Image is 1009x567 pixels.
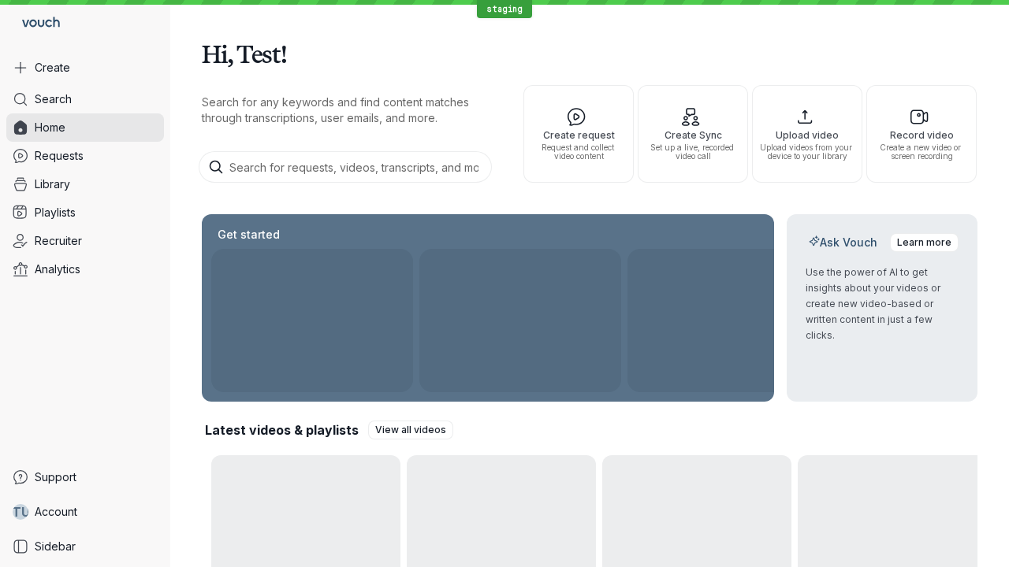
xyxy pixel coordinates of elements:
span: Upload video [759,130,855,140]
p: Search for any keywords and find content matches through transcriptions, user emails, and more. [202,94,495,126]
span: Request and collect video content [531,143,627,161]
span: Playlists [35,205,76,220]
a: Support [6,463,164,491]
span: Learn more [897,235,951,250]
a: Home [6,113,164,142]
h2: Get started [214,227,283,243]
span: U [21,504,30,520]
span: Sidebar [35,539,76,554]
span: Create request [531,130,627,140]
span: View all videos [375,422,446,438]
span: Support [35,469,76,485]
span: Home [35,120,65,135]
button: Create SyncSet up a live, recorded video call [638,85,748,183]
a: Go to homepage [6,6,66,41]
h2: Latest videos & playlists [205,421,359,439]
a: Learn more [890,233,959,252]
span: Analytics [35,261,80,277]
a: Playlists [6,198,164,227]
a: Sidebar [6,532,164,561]
span: Upload videos from your device to your library [759,143,855,161]
a: Library [6,170,164,198]
span: Create [35,60,70,76]
input: Search for requests, videos, transcripts, and more... [199,151,492,183]
span: Account [35,504,77,520]
span: T [12,504,21,520]
a: TUAccount [6,498,164,526]
button: Record videoCreate a new video or screen recording [866,85,977,183]
button: Upload videoUpload videos from your device to your library [752,85,862,183]
h2: Ask Vouch [806,235,881,250]
span: Library [35,176,70,192]
a: View all videos [368,421,453,439]
p: Use the power of AI to get insights about your videos or create new video-based or written conten... [806,265,959,343]
a: Analytics [6,255,164,283]
span: Create a new video or screen recording [873,143,970,161]
span: Requests [35,148,84,164]
span: Set up a live, recorded video call [645,143,741,161]
button: Create requestRequest and collect video content [523,85,634,183]
a: Requests [6,142,164,170]
span: Record video [873,130,970,140]
button: Create [6,54,164,82]
a: Recruiter [6,227,164,255]
span: Search [35,91,72,107]
span: Recruiter [35,233,82,249]
h1: Hi, Test! [202,31,977,76]
a: Search [6,85,164,113]
span: Create Sync [645,130,741,140]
